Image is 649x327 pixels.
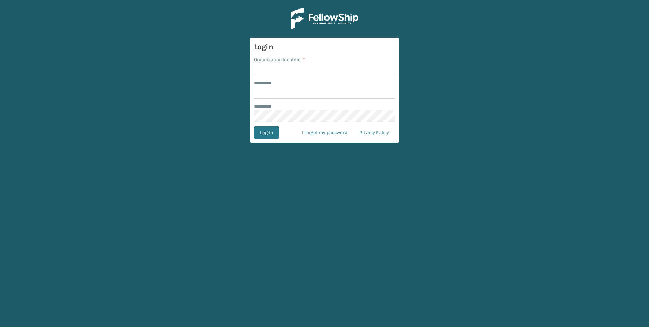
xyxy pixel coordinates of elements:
[353,126,395,139] a: Privacy Policy
[254,56,305,63] label: Organization Identifier
[291,8,358,30] img: Logo
[254,126,279,139] button: Log In
[296,126,353,139] a: I forgot my password
[254,42,395,52] h3: Login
